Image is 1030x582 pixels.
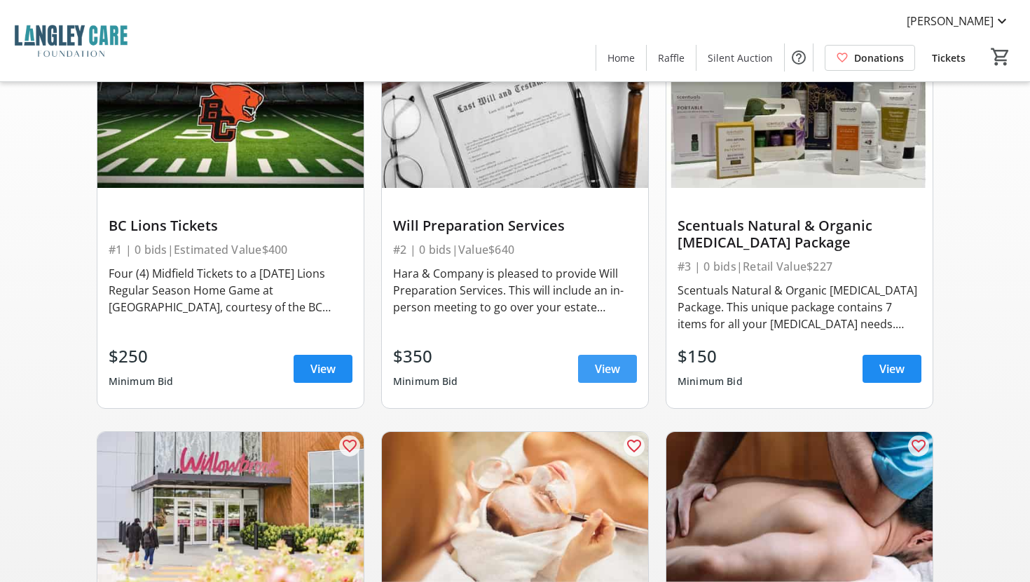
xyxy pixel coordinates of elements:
a: View [578,355,637,383]
span: Silent Auction [708,50,773,65]
div: Hara & Company is pleased to provide Will Preparation Services. This will include an in-person me... [393,265,637,316]
a: Donations [825,45,915,71]
span: View [595,360,620,377]
div: Minimum Bid [109,369,174,394]
div: Minimum Bid [678,369,743,394]
img: Langley Care Foundation 's Logo [8,6,133,76]
div: $350 [393,344,458,369]
span: View [879,360,905,377]
img: Will Preparation Services [382,38,648,188]
div: Scentuals Natural & Organic [MEDICAL_DATA] Package. This unique package contains 7 items for all ... [678,282,921,332]
a: Raffle [647,45,696,71]
div: Scentuals Natural & Organic [MEDICAL_DATA] Package [678,217,921,251]
img: Kash Aesthetics & Medical Spa [382,432,648,582]
div: Minimum Bid [393,369,458,394]
div: $250 [109,344,174,369]
mat-icon: favorite_outline [341,438,358,454]
a: View [294,355,352,383]
span: Tickets [932,50,966,65]
div: #1 | 0 bids | Estimated Value $400 [109,240,352,259]
a: Tickets [921,45,977,71]
button: Help [785,43,813,72]
img: Mountain Coast Registered Massage Therapy - 3 Gift Cards [666,432,933,582]
span: View [310,360,336,377]
span: Home [607,50,635,65]
button: [PERSON_NAME] [895,10,1022,32]
div: Four (4) Midfield Tickets to a [DATE] Lions Regular Season Home Game at [GEOGRAPHIC_DATA], courte... [109,265,352,316]
img: Scentuals Natural & Organic Skin Care Package [666,38,933,188]
a: Home [596,45,646,71]
a: Silent Auction [696,45,784,71]
mat-icon: favorite_outline [910,438,927,454]
div: #2 | 0 bids | Value $640 [393,240,637,259]
span: Raffle [658,50,685,65]
img: BC Lions Tickets [97,38,364,188]
div: #3 | 0 bids | Retail Value $227 [678,257,921,276]
span: Donations [854,50,904,65]
mat-icon: favorite_outline [626,438,643,454]
div: Will Preparation Services [393,217,637,234]
div: $150 [678,344,743,369]
span: [PERSON_NAME] [907,13,994,29]
div: BC Lions Tickets [109,217,352,234]
button: Cart [988,44,1013,69]
img: Willowbrook Shopping Centre Gift Card [97,432,364,582]
a: View [863,355,921,383]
